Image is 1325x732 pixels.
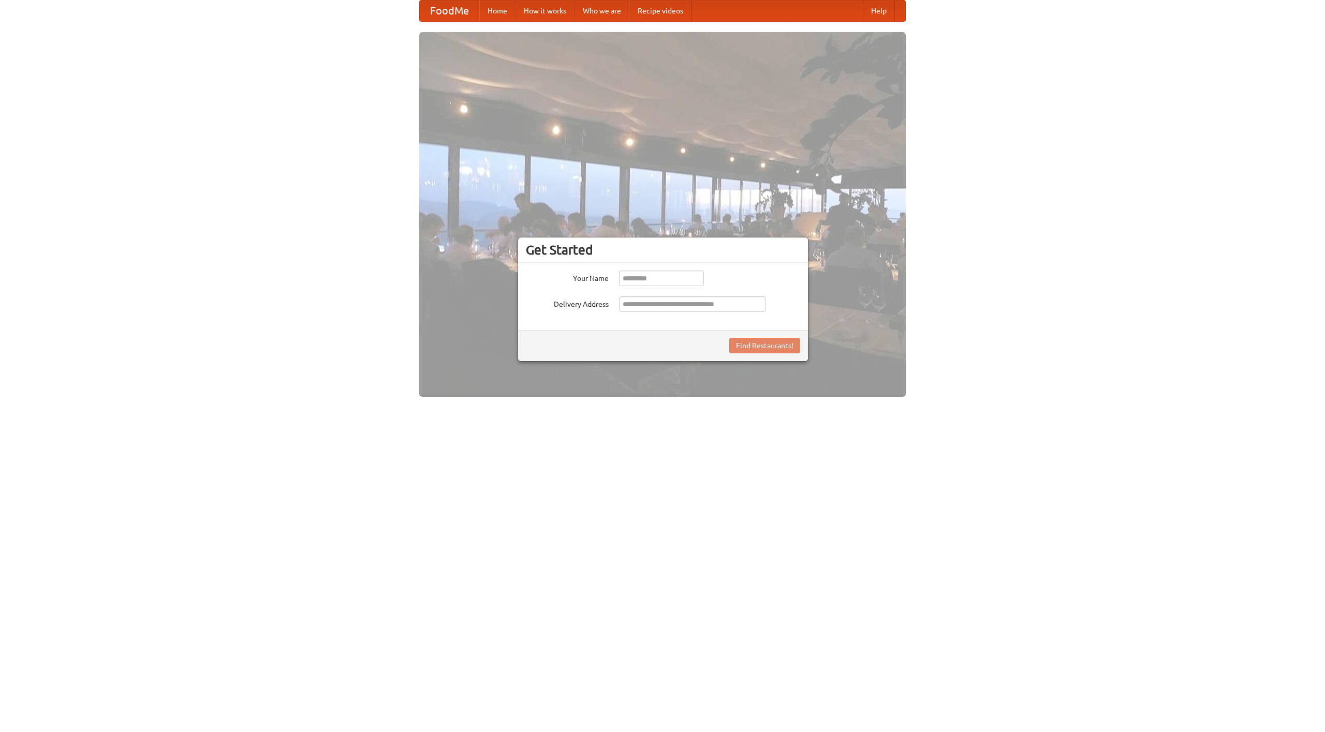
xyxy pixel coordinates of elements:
a: Recipe videos [629,1,691,21]
button: Find Restaurants! [729,338,800,353]
h3: Get Started [526,242,800,258]
label: Your Name [526,271,609,283]
a: Help [863,1,895,21]
a: How it works [516,1,575,21]
label: Delivery Address [526,296,609,309]
a: FoodMe [420,1,479,21]
a: Home [479,1,516,21]
a: Who we are [575,1,629,21]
